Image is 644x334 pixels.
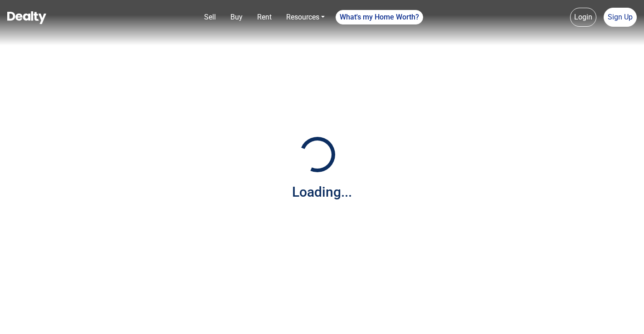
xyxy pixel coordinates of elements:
[604,8,637,27] a: Sign Up
[254,8,275,26] a: Rent
[227,8,246,26] a: Buy
[570,8,596,27] a: Login
[295,132,340,177] img: Loading
[283,8,328,26] a: Resources
[336,10,423,24] a: What's my Home Worth?
[292,182,352,202] div: Loading...
[200,8,220,26] a: Sell
[7,11,46,24] img: Dealty - Buy, Sell & Rent Homes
